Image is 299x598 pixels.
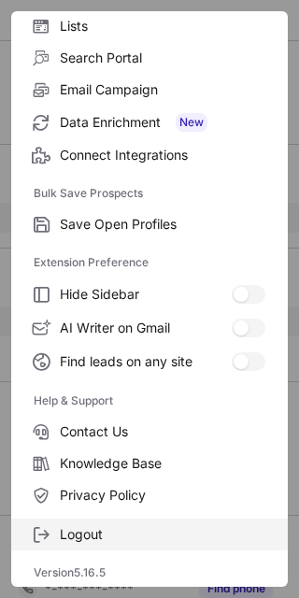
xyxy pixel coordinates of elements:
[11,416,288,448] label: Contact Us
[60,286,232,303] span: Hide Sidebar
[60,147,265,164] span: Connect Integrations
[11,479,288,511] label: Privacy Policy
[11,519,288,550] label: Logout
[11,448,288,479] label: Knowledge Base
[34,178,265,208] label: Bulk Save Prospects
[60,320,232,336] span: AI Writer on Gmail
[11,42,288,74] label: Search Portal
[11,311,288,345] label: AI Writer on Gmail
[11,106,288,139] label: Data Enrichment New
[60,455,265,472] span: Knowledge Base
[11,208,288,240] label: Save Open Profiles
[11,558,288,588] div: Version 5.16.5
[60,216,265,233] span: Save Open Profiles
[11,74,288,106] label: Email Campaign
[176,113,207,132] span: New
[60,353,232,370] span: Find leads on any site
[60,423,265,440] span: Contact Us
[60,526,265,543] span: Logout
[11,278,288,311] label: Hide Sidebar
[60,487,265,504] span: Privacy Policy
[60,113,265,132] span: Data Enrichment
[60,81,265,98] span: Email Campaign
[11,345,288,378] label: Find leads on any site
[60,18,265,35] span: Lists
[34,386,265,416] label: Help & Support
[34,248,265,278] label: Extension Preference
[60,50,265,66] span: Search Portal
[11,10,288,42] label: Lists
[11,139,288,171] label: Connect Integrations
